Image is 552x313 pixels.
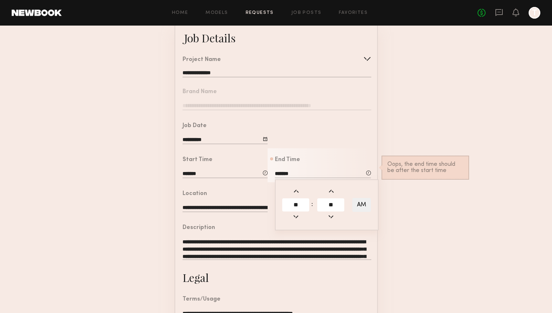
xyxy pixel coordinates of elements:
td: : [311,198,316,212]
a: Favorites [339,11,368,15]
button: AM [352,198,371,212]
div: Job Date [183,123,207,129]
div: End Time [275,157,300,163]
div: Terms/Usage [183,297,221,302]
div: Location [183,191,207,197]
a: Home [172,11,188,15]
a: Requests [246,11,274,15]
a: Models [206,11,228,15]
div: Description [183,225,215,231]
div: Oops, the end time should be after the start time [387,161,463,174]
a: T [529,7,540,19]
div: Legal [183,270,209,285]
a: Job Posts [291,11,322,15]
div: Start Time [183,157,212,163]
div: Job Details [184,31,235,45]
div: Project Name [183,57,221,63]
